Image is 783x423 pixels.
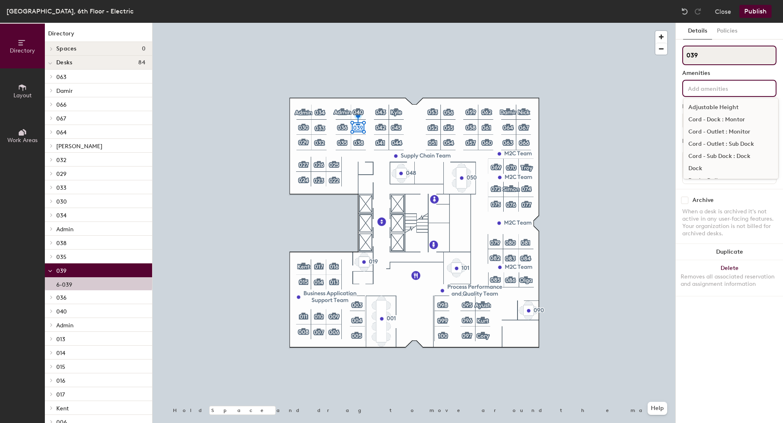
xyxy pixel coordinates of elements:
div: When a desk is archived it's not active in any user-facing features. Your organization is not bil... [682,208,776,237]
span: 033 [56,184,66,191]
span: [PERSON_NAME] [56,143,102,150]
h1: Directory [45,29,152,42]
span: 029 [56,171,66,178]
div: Amenities [682,70,776,77]
div: [GEOGRAPHIC_DATA], 6th Floor - Electric [7,6,134,16]
span: 034 [56,212,66,219]
span: Admin [56,226,73,233]
button: Details [683,23,712,39]
div: Desks [682,138,698,145]
button: Hoteled [682,113,776,128]
span: 015 [56,364,65,370]
button: Duplicate [676,244,783,260]
button: Publish [739,5,772,18]
span: Spaces [56,46,77,52]
span: 067 [56,115,66,122]
img: Undo [681,7,689,15]
button: Help [648,402,667,415]
span: 035 [56,254,66,261]
span: 030 [56,198,67,205]
span: 066 [56,101,66,108]
span: 040 [56,308,67,315]
div: Dock - Dell [683,175,778,187]
input: Add amenities [686,83,760,93]
span: 017 [56,391,65,398]
button: Close [715,5,731,18]
div: Desk Type [682,103,776,110]
div: Cord - Outlet : Sub Dock [683,138,778,150]
span: 064 [56,129,66,136]
span: 014 [56,350,65,357]
span: Layout [13,92,32,99]
span: Kent [56,405,69,412]
div: Cord - Dock : Montor [683,114,778,126]
span: 0 [142,46,146,52]
div: Removes all associated reservation and assignment information [681,273,778,288]
span: Damir [56,88,73,94]
span: 84 [138,59,146,66]
span: 038 [56,240,66,247]
div: Cord - Outlet : Monitor [683,126,778,138]
div: Archive [692,197,714,204]
img: Redo [694,7,702,15]
div: Adjustable Height [683,101,778,114]
span: 036 [56,294,66,301]
span: 013 [56,336,65,343]
button: Policies [712,23,742,39]
div: Dock [683,162,778,175]
span: Admin [56,322,73,329]
span: Desks [56,59,72,66]
p: 6-039 [56,279,72,288]
span: Directory [10,47,35,54]
div: Cord - Sub Dock : Dock [683,150,778,162]
span: Work Areas [7,137,38,144]
button: DeleteRemoves all associated reservation and assignment information [676,260,783,296]
span: 063 [56,74,66,81]
span: 039 [56,267,66,274]
span: 032 [56,157,66,164]
span: 016 [56,377,65,384]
